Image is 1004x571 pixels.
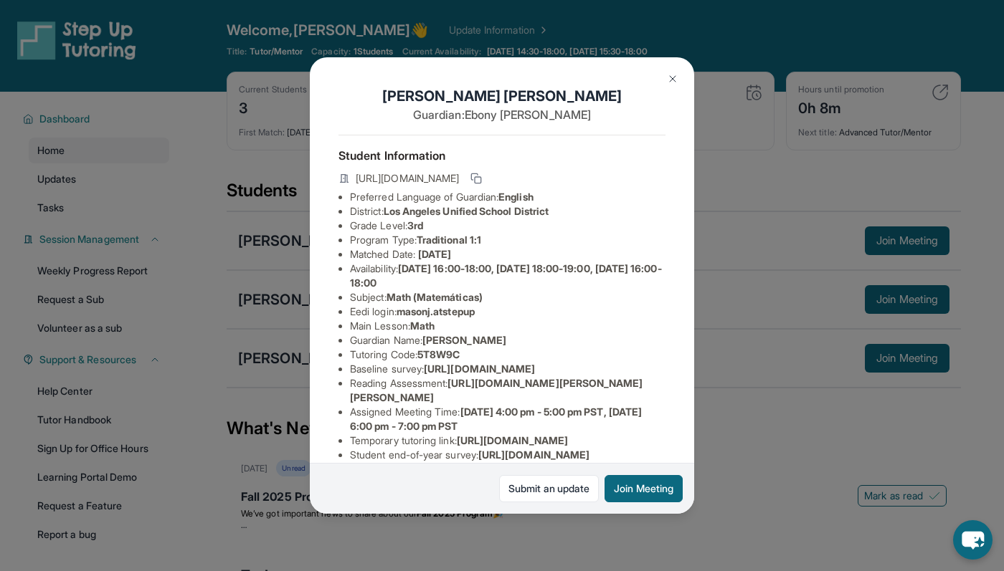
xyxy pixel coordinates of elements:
[338,147,666,164] h4: Student Information
[350,219,666,233] li: Grade Level:
[350,233,666,247] li: Program Type:
[350,262,662,289] span: [DATE] 16:00-18:00, [DATE] 18:00-19:00, [DATE] 16:00-18:00
[424,363,535,375] span: [URL][DOMAIN_NAME]
[350,247,666,261] li: Matched Date:
[338,106,666,123] p: Guardian: Ebony [PERSON_NAME]
[350,433,666,448] li: Temporary tutoring link :
[350,333,666,347] li: Guardian Name :
[356,171,459,186] span: [URL][DOMAIN_NAME]
[418,248,451,260] span: [DATE]
[953,520,993,560] button: chat-button
[407,219,423,231] span: 3rd
[350,448,666,462] li: Student end-of-year survey :
[417,234,481,246] span: Traditional 1:1
[338,86,666,106] h1: [PERSON_NAME] [PERSON_NAME]
[468,170,485,187] button: Copy link
[350,405,666,433] li: Assigned Meeting Time :
[350,362,666,376] li: Baseline survey :
[350,319,666,333] li: Main Lesson :
[350,190,666,204] li: Preferred Language of Guardian:
[499,475,599,502] a: Submit an update
[605,475,683,502] button: Join Meeting
[350,261,666,290] li: Availability:
[457,434,568,446] span: [URL][DOMAIN_NAME]
[350,376,666,405] li: Reading Assessment :
[350,304,666,319] li: Eedi login :
[350,406,642,432] span: [DATE] 4:00 pm - 5:00 pm PST, [DATE] 6:00 pm - 7:00 pm PST
[417,348,460,360] span: 5T8W9C
[410,320,435,332] span: Math
[397,305,475,317] span: masonj.atstepup
[384,205,549,217] span: Los Angeles Unified School District
[667,73,678,85] img: Close Icon
[478,448,589,461] span: [URL][DOMAIN_NAME]
[387,291,483,303] span: Math (Matemáticas)
[350,290,666,304] li: Subject :
[498,191,534,203] span: English
[350,204,666,219] li: District:
[350,377,643,403] span: [URL][DOMAIN_NAME][PERSON_NAME][PERSON_NAME]
[350,462,666,491] li: Student Learning Portal Link (requires tutoring code) :
[422,334,506,346] span: [PERSON_NAME]
[350,347,666,362] li: Tutoring Code :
